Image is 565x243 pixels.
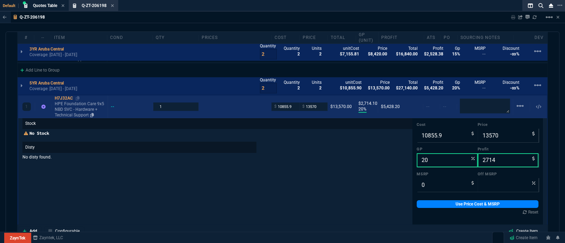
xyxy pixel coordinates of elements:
span: Q-ZT-206198 [82,3,107,8]
nx-icon: Close Tab [61,3,65,9]
span: -- [443,104,446,109]
div: -- [34,35,51,40]
div: prices [199,35,272,40]
div: Add Line to Group [18,63,62,76]
label: Cost [417,122,477,128]
span: Quotes Table [33,3,57,8]
p: Quantity [260,43,277,49]
nx-icon: Split Panels [525,1,536,10]
p: $2,714.10 [358,101,375,106]
p: Disty [22,142,256,153]
div: GP (unit) [356,32,378,43]
p: Stock [22,118,412,129]
p: Q-ZT-206198 [20,14,45,20]
div: price [300,35,328,40]
div: cost [272,35,300,40]
nx-icon: Open New Tab [557,2,562,9]
div: Total [328,35,356,40]
span: -- [426,104,430,109]
div: cond [107,35,153,40]
a: Create Item [507,232,540,243]
mat-icon: Example home icon [545,13,553,21]
p: Coverage: [DATE] - [DATE] [29,86,77,92]
nx-icon: Close Tab [111,3,114,9]
a: Hide Workbench [556,14,559,20]
div: dev [531,35,547,40]
div: qty [153,35,199,40]
mat-icon: Example home icon [516,102,524,110]
p: No disty found. [22,154,256,160]
p: Configurable [55,228,80,234]
p: Quantity [260,77,277,83]
p: Add [29,228,37,234]
div: -- [111,104,121,109]
a: Create Item [503,227,544,236]
div: $13,570.00 [330,104,352,109]
p: Coverage: [DATE] - [DATE] [29,52,77,58]
p: 20% [358,106,366,113]
a: Use Price Cost & MSRP [417,200,538,208]
label: Price [478,122,538,128]
div: # [18,35,34,40]
div: PO [441,35,458,40]
label: GP [417,147,477,152]
div: Profit [378,35,424,40]
nx-icon: Item not found in Business Central. The quote is still valid. [41,104,46,109]
div: Reset [523,209,538,215]
p: No Stock [22,130,412,136]
div: Sourcing Notes [458,35,514,40]
p: 1 [25,104,28,109]
span: Default [3,4,19,8]
label: Off MSRP [478,171,538,177]
div: $5,428.20 [381,104,420,109]
span: $ [274,104,276,109]
p: 5YR Aruba Central [29,80,64,86]
span: $ [302,104,304,109]
p: 3YR Aruba Central [29,46,64,52]
div: H7J32AC [55,95,105,101]
div: Item [51,35,107,40]
a: msbcCompanyName [31,235,65,241]
mat-icon: Example home icon [533,47,542,55]
div: ATS [424,35,441,40]
label: Profit [478,147,538,152]
nx-icon: Back to Table [3,15,7,20]
p: HPE Foundation Care 9x5 NBD SVC - Hardware + Technical Support [55,101,105,118]
label: MSRP [417,171,477,177]
mat-icon: Example home icon [533,81,542,89]
nx-icon: Search [536,1,546,10]
nx-icon: Close Workbench [546,1,556,10]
